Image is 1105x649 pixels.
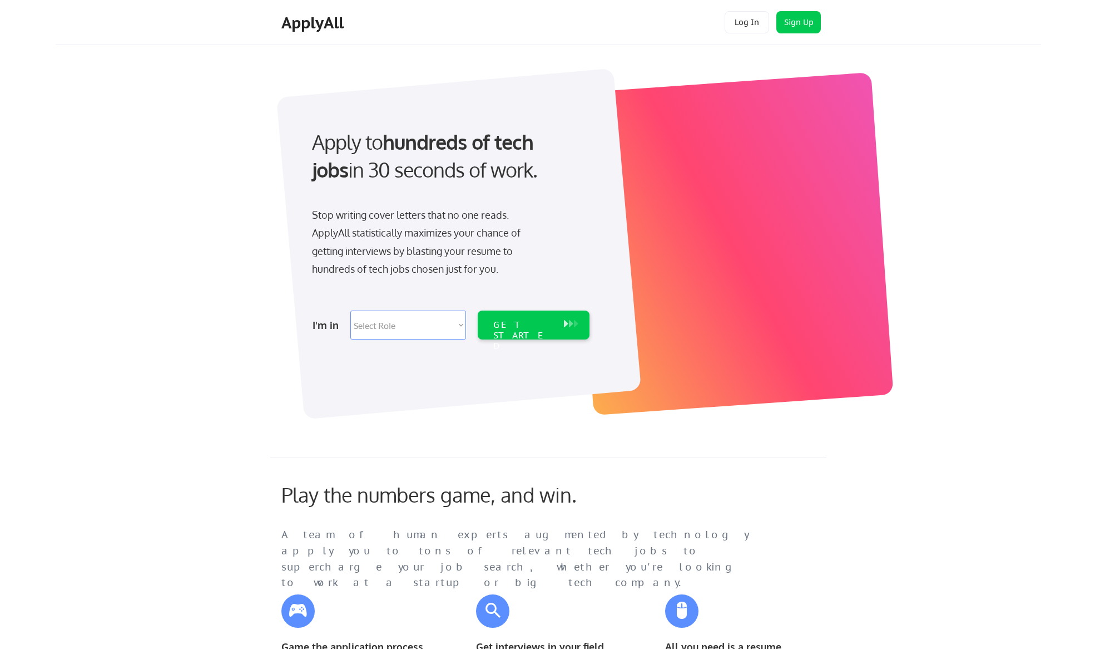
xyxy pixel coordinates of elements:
div: Stop writing cover letters that no one reads. ApplyAll statistically maximizes your chance of get... [312,206,541,278]
strong: hundreds of tech jobs [312,129,538,182]
div: GET STARTED [493,319,553,352]
div: I'm in [313,316,344,334]
button: Log In [725,11,769,33]
div: Play the numbers game, and win. [281,483,626,507]
div: ApplyAll [281,13,347,32]
button: Sign Up [776,11,821,33]
div: A team of human experts augmented by technology apply you to tons of relevant tech jobs to superc... [281,527,771,591]
div: Apply to in 30 seconds of work. [312,128,585,184]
